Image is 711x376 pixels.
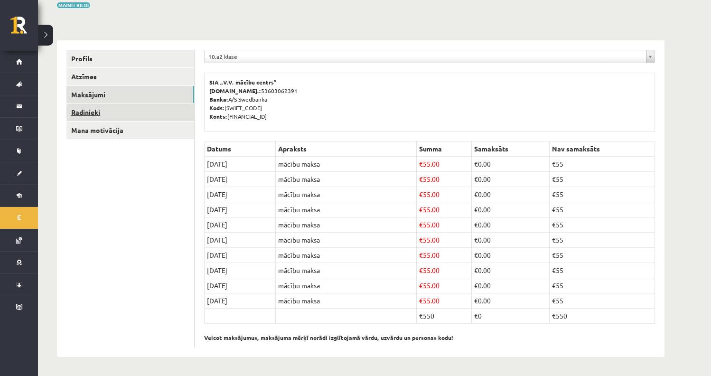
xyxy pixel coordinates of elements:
[416,217,472,233] td: 55.00
[205,172,276,187] td: [DATE]
[57,2,90,8] button: Mainīt bildi
[205,157,276,172] td: [DATE]
[208,50,642,63] span: 10.a2 klase
[416,293,472,309] td: 55.00
[419,175,423,183] span: €
[550,309,655,324] td: €550
[416,172,472,187] td: 55.00
[474,235,478,244] span: €
[205,248,276,263] td: [DATE]
[205,263,276,278] td: [DATE]
[472,172,550,187] td: 0.00
[416,278,472,293] td: 55.00
[419,160,423,168] span: €
[419,266,423,274] span: €
[550,187,655,202] td: €55
[474,160,478,168] span: €
[209,78,650,121] p: 53603062391 A/S Swedbanka [SWIFT_CODE] [FINANCIAL_ID]
[276,233,417,248] td: mācību maksa
[205,293,276,309] td: [DATE]
[474,220,478,229] span: €
[472,309,550,324] td: €0
[474,266,478,274] span: €
[472,202,550,217] td: 0.00
[66,86,194,103] a: Maksājumi
[472,187,550,202] td: 0.00
[472,217,550,233] td: 0.00
[419,281,423,290] span: €
[419,220,423,229] span: €
[419,205,423,214] span: €
[474,281,478,290] span: €
[416,248,472,263] td: 55.00
[209,113,227,120] b: Konts:
[205,233,276,248] td: [DATE]
[66,68,194,85] a: Atzīmes
[66,103,194,121] a: Radinieki
[416,141,472,157] th: Summa
[205,278,276,293] td: [DATE]
[419,190,423,198] span: €
[205,217,276,233] td: [DATE]
[276,172,417,187] td: mācību maksa
[419,251,423,259] span: €
[550,278,655,293] td: €55
[474,190,478,198] span: €
[66,50,194,67] a: Profils
[276,202,417,217] td: mācību maksa
[209,104,225,112] b: Kods:
[474,251,478,259] span: €
[472,248,550,263] td: 0.00
[205,187,276,202] td: [DATE]
[66,122,194,139] a: Mana motivācija
[276,248,417,263] td: mācību maksa
[209,87,261,94] b: [DOMAIN_NAME].:
[10,17,38,40] a: Rīgas 1. Tālmācības vidusskola
[474,175,478,183] span: €
[416,157,472,172] td: 55.00
[209,78,277,86] b: SIA „V.V. mācību centrs”
[472,141,550,157] th: Samaksāts
[474,205,478,214] span: €
[472,233,550,248] td: 0.00
[205,202,276,217] td: [DATE]
[472,278,550,293] td: 0.00
[276,278,417,293] td: mācību maksa
[416,263,472,278] td: 55.00
[276,263,417,278] td: mācību maksa
[550,172,655,187] td: €55
[474,296,478,305] span: €
[550,202,655,217] td: €55
[416,309,472,324] td: €550
[550,141,655,157] th: Nav samaksāts
[276,293,417,309] td: mācību maksa
[419,235,423,244] span: €
[550,217,655,233] td: €55
[550,157,655,172] td: €55
[550,293,655,309] td: €55
[419,296,423,305] span: €
[276,141,417,157] th: Apraksts
[205,141,276,157] th: Datums
[550,233,655,248] td: €55
[550,263,655,278] td: €55
[209,95,228,103] b: Banka:
[416,187,472,202] td: 55.00
[205,50,655,63] a: 10.a2 klase
[472,157,550,172] td: 0.00
[472,293,550,309] td: 0.00
[276,157,417,172] td: mācību maksa
[550,248,655,263] td: €55
[472,263,550,278] td: 0.00
[204,334,453,341] b: Veicot maksājumus, maksājuma mērķī norādi izglītojamā vārdu, uzvārdu un personas kodu!
[276,217,417,233] td: mācību maksa
[416,202,472,217] td: 55.00
[276,187,417,202] td: mācību maksa
[416,233,472,248] td: 55.00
